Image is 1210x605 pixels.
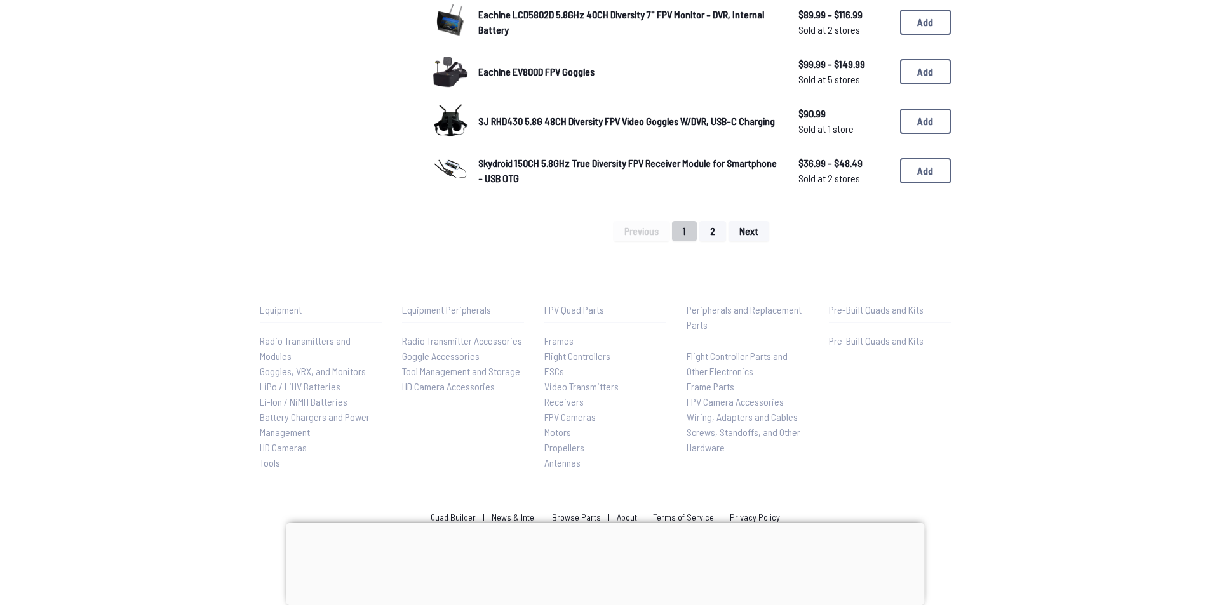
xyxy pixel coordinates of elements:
a: Frames [544,333,666,349]
a: Li-Ion / NiMH Batteries [260,394,382,409]
button: Add [900,59,951,84]
a: FPV Cameras [544,409,666,425]
a: image [433,3,468,42]
span: Flight Controllers [544,350,610,362]
a: Radio Transmitters and Modules [260,333,382,364]
a: Flight Controller Parts and Other Electronics [687,349,809,379]
a: SJ RHD430 5.8G 48CH Diversity FPV Video Goggles W/DVR, USB-C Charging [478,114,778,129]
a: Antennas [544,455,666,470]
span: Receivers [544,396,584,408]
span: FPV Cameras [544,411,596,423]
span: Li-Ion / NiMH Batteries [260,396,347,408]
button: 1 [672,221,697,241]
a: Pre-Built Quads and Kits [829,333,951,349]
a: Motors [544,425,666,440]
a: FPV Camera Accessories [687,394,809,409]
p: Equipment Peripherals [402,302,524,317]
a: Terms of Service [653,512,714,522]
span: Skydroid 150CH 5.8GHz True Diversity FPV Receiver Module for Smartphone - USB OTG [478,157,777,184]
span: $90.99 [798,106,890,121]
span: SJ RHD430 5.8G 48CH Diversity FPV Video Goggles W/DVR, USB-C Charging [478,115,775,127]
span: $36.99 - $48.49 [798,156,890,171]
a: Privacy Policy [730,512,780,522]
span: FPV Camera Accessories [687,396,784,408]
a: Tools [260,455,382,470]
a: Video Transmitters [544,379,666,394]
span: LiPo / LiHV Batteries [260,380,340,392]
span: Tool Management and Storage [402,365,520,377]
button: Add [900,10,951,35]
span: Tools [260,456,280,469]
span: Sold at 2 stores [798,22,890,37]
span: Eachine EV800D FPV Goggles [478,65,595,77]
span: Sold at 2 stores [798,171,890,186]
p: Equipment [260,302,382,317]
a: Wiring, Adapters and Cables [687,409,809,425]
a: Skydroid 150CH 5.8GHz True Diversity FPV Receiver Module for Smartphone - USB OTG [478,156,778,186]
a: Tool Management and Storage [402,364,524,379]
a: Frame Parts [687,379,809,394]
a: Eachine EV800D FPV Goggles [478,64,778,79]
span: Battery Chargers and Power Management [260,411,370,438]
img: image [433,3,468,38]
img: image [433,102,468,137]
button: 2 [699,221,726,241]
a: Eachine LCD5802D 5.8GHz 40CH Diversity 7" FPV Monitor - DVR, Internal Battery [478,7,778,37]
p: FPV Quad Parts [544,302,666,317]
span: Flight Controller Parts and Other Electronics [687,350,788,377]
a: Browse Parts [552,512,601,522]
a: Receivers [544,394,666,409]
span: Screws, Standoffs, and Other Hardware [687,426,800,453]
span: Pre-Built Quads and Kits [829,335,924,347]
span: Antennas [544,456,581,469]
span: ESCs [544,365,564,377]
span: Wiring, Adapters and Cables [687,411,798,423]
a: Propellers [544,440,666,455]
p: Peripherals and Replacement Parts [687,302,809,333]
a: Flight Controllers [544,349,666,364]
span: HD Cameras [260,441,307,453]
p: Pre-Built Quads and Kits [829,302,951,317]
span: Goggle Accessories [402,350,480,362]
p: | | | | | [426,511,785,524]
span: Eachine LCD5802D 5.8GHz 40CH Diversity 7" FPV Monitor - DVR, Internal Battery [478,8,764,36]
a: image [433,102,468,141]
a: About [617,512,637,522]
a: HD Cameras [260,440,382,455]
a: Radio Transmitter Accessories [402,333,524,349]
span: Frames [544,335,574,347]
span: Sold at 1 store [798,121,890,136]
img: image [433,151,468,187]
a: image [433,52,468,91]
a: Goggle Accessories [402,349,524,364]
span: Motors [544,426,571,438]
a: LiPo / LiHV Batteries [260,379,382,394]
span: $89.99 - $116.99 [798,7,890,22]
a: ESCs [544,364,666,379]
button: Add [900,158,951,183]
a: Screws, Standoffs, and Other Hardware [687,425,809,455]
a: Quad Builder [431,512,476,522]
a: Battery Chargers and Power Management [260,409,382,440]
span: Next [739,226,758,236]
span: Video Transmitters [544,380,619,392]
a: HD Camera Accessories [402,379,524,394]
span: $99.99 - $149.99 [798,57,890,72]
span: Sold at 5 stores [798,72,890,87]
iframe: Advertisement [286,523,924,602]
span: Frame Parts [687,380,734,392]
span: Radio Transmitter Accessories [402,335,522,347]
a: News & Intel [492,512,536,522]
a: image [433,151,468,190]
span: Propellers [544,441,584,453]
img: image [433,52,468,88]
button: Next [729,221,769,241]
a: Goggles, VRX, and Monitors [260,364,382,379]
span: Radio Transmitters and Modules [260,335,351,362]
button: Add [900,109,951,134]
span: HD Camera Accessories [402,380,495,392]
span: Goggles, VRX, and Monitors [260,365,366,377]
